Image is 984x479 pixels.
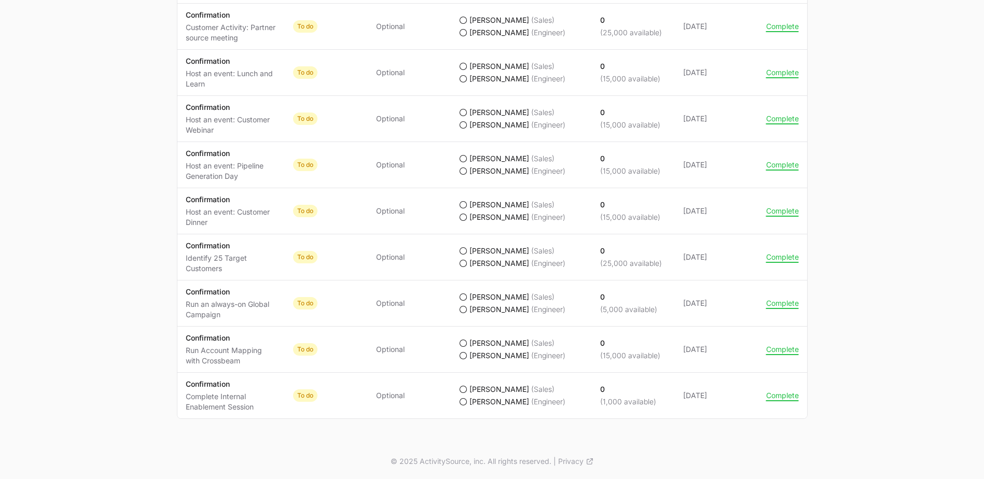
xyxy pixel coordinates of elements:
[469,15,529,25] span: [PERSON_NAME]
[531,397,565,407] span: (Engineer)
[531,107,555,118] span: (Sales)
[469,246,529,256] span: [PERSON_NAME]
[531,27,565,38] span: (Engineer)
[376,390,405,401] span: Optional
[469,292,529,302] span: [PERSON_NAME]
[531,15,555,25] span: (Sales)
[469,74,529,84] span: [PERSON_NAME]
[766,160,799,170] button: Complete
[600,212,660,222] p: (15,000 available)
[469,27,529,38] span: [PERSON_NAME]
[531,166,565,176] span: (Engineer)
[531,61,555,72] span: (Sales)
[186,148,276,159] p: Confirmation
[376,67,405,78] span: Optional
[600,338,660,348] p: 0
[186,22,276,43] p: Customer Activity: Partner source meeting
[186,345,276,366] p: Run Account Mapping with Crossbeam
[186,333,276,343] p: Confirmation
[531,212,565,222] span: (Engineer)
[600,61,660,72] p: 0
[469,384,529,395] span: [PERSON_NAME]
[469,397,529,407] span: [PERSON_NAME]
[469,166,529,176] span: [PERSON_NAME]
[600,292,657,302] p: 0
[469,212,529,222] span: [PERSON_NAME]
[766,68,799,77] button: Complete
[683,206,750,216] span: [DATE]
[186,207,276,228] p: Host an event: Customer Dinner
[186,287,276,297] p: Confirmation
[469,120,529,130] span: [PERSON_NAME]
[683,298,750,308] span: [DATE]
[766,22,799,31] button: Complete
[469,153,529,164] span: [PERSON_NAME]
[186,68,276,89] p: Host an event: Lunch and Learn
[683,160,750,170] span: [DATE]
[469,350,529,361] span: [PERSON_NAME]
[600,74,660,84] p: (15,000 available)
[469,107,529,118] span: [PERSON_NAME]
[186,299,276,320] p: Run an always-on Global Campaign
[186,391,276,412] p: Complete Internal Enablement Session
[531,120,565,130] span: (Engineer)
[600,350,660,361] p: (15,000 available)
[553,456,556,467] span: |
[766,345,799,354] button: Complete
[600,153,660,164] p: 0
[600,15,662,25] p: 0
[766,252,799,262] button: Complete
[683,344,750,355] span: [DATE]
[469,304,529,315] span: [PERSON_NAME]
[376,206,405,216] span: Optional
[683,114,750,124] span: [DATE]
[186,115,276,135] p: Host an event: Customer Webinar
[531,74,565,84] span: (Engineer)
[376,344,405,355] span: Optional
[531,246,555,256] span: (Sales)
[600,304,657,315] p: (5,000 available)
[531,292,555,302] span: (Sales)
[186,253,276,274] p: Identify 25 Target Customers
[766,391,799,400] button: Complete
[376,160,405,170] span: Optional
[600,166,660,176] p: (15,000 available)
[186,241,276,251] p: Confirmation
[683,252,750,262] span: [DATE]
[600,384,656,395] p: 0
[531,338,555,348] span: (Sales)
[186,379,276,389] p: Confirmation
[531,350,565,361] span: (Engineer)
[186,56,276,66] p: Confirmation
[600,258,662,269] p: (25,000 available)
[186,161,276,181] p: Host an event: Pipeline Generation Day
[531,153,555,164] span: (Sales)
[469,200,529,210] span: [PERSON_NAME]
[683,390,750,401] span: [DATE]
[531,200,555,210] span: (Sales)
[469,258,529,269] span: [PERSON_NAME]
[600,107,660,118] p: 0
[766,206,799,216] button: Complete
[683,21,750,32] span: [DATE]
[376,21,405,32] span: Optional
[600,397,656,407] p: (1,000 available)
[391,456,551,467] p: © 2025 ActivitySource, inc. All rights reserved.
[376,114,405,124] span: Optional
[531,304,565,315] span: (Engineer)
[469,338,529,348] span: [PERSON_NAME]
[186,194,276,205] p: Confirmation
[600,200,660,210] p: 0
[683,67,750,78] span: [DATE]
[186,10,276,20] p: Confirmation
[376,298,405,308] span: Optional
[469,61,529,72] span: [PERSON_NAME]
[766,114,799,123] button: Complete
[531,384,555,395] span: (Sales)
[186,102,276,112] p: Confirmation
[600,27,662,38] p: (25,000 available)
[600,246,662,256] p: 0
[376,252,405,262] span: Optional
[531,258,565,269] span: (Engineer)
[766,299,799,308] button: Complete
